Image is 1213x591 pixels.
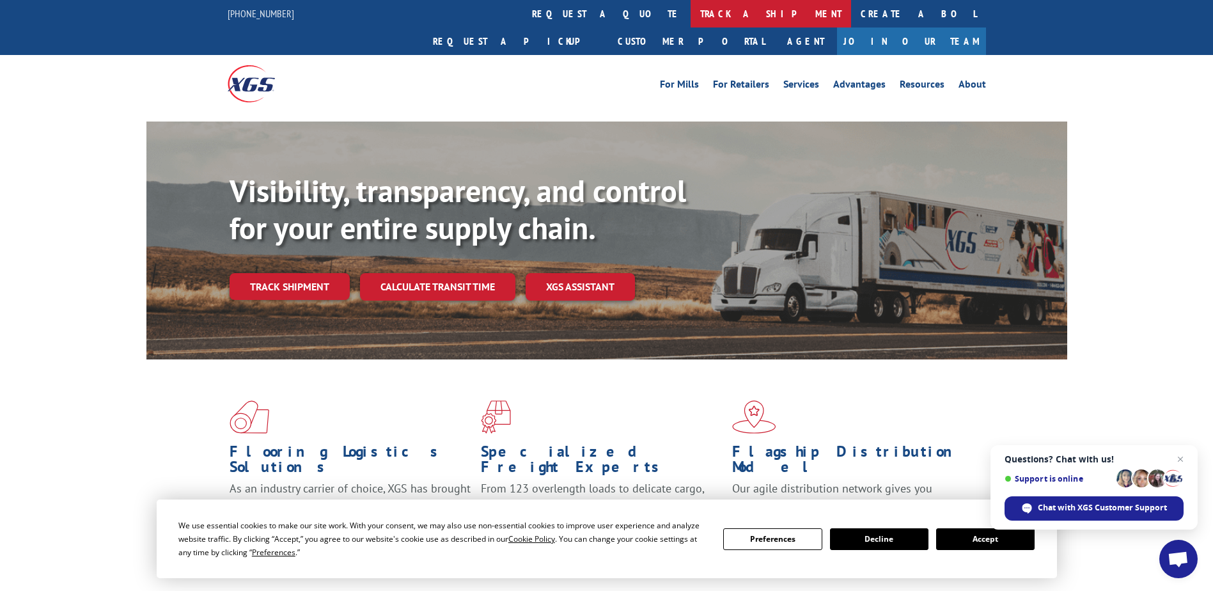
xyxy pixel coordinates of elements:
h1: Specialized Freight Experts [481,444,723,481]
span: Chat with XGS Customer Support [1005,496,1184,521]
a: Agent [774,28,837,55]
span: Preferences [252,547,295,558]
a: Calculate transit time [360,273,515,301]
button: Accept [936,528,1035,550]
a: Request a pickup [423,28,608,55]
div: We use essential cookies to make our site work. With your consent, we may also use non-essential ... [178,519,708,559]
a: Join Our Team [837,28,986,55]
img: xgs-icon-total-supply-chain-intelligence-red [230,400,269,434]
b: Visibility, transparency, and control for your entire supply chain. [230,171,686,248]
p: From 123 overlength loads to delicate cargo, our experienced staff knows the best way to move you... [481,481,723,538]
a: For Retailers [713,79,769,93]
a: Advantages [833,79,886,93]
a: About [959,79,986,93]
span: Our agile distribution network gives you nationwide inventory management on demand. [732,481,967,511]
span: Support is online [1005,474,1112,484]
h1: Flooring Logistics Solutions [230,444,471,481]
a: XGS ASSISTANT [526,273,635,301]
span: As an industry carrier of choice, XGS has brought innovation and dedication to flooring logistics... [230,481,471,526]
a: Track shipment [230,273,350,300]
a: Open chat [1159,540,1198,578]
a: [PHONE_NUMBER] [228,7,294,20]
button: Decline [830,528,928,550]
button: Preferences [723,528,822,550]
h1: Flagship Distribution Model [732,444,974,481]
a: Services [783,79,819,93]
a: For Mills [660,79,699,93]
span: Questions? Chat with us! [1005,454,1184,464]
img: xgs-icon-flagship-distribution-model-red [732,400,776,434]
div: Cookie Consent Prompt [157,500,1057,578]
a: Resources [900,79,944,93]
img: xgs-icon-focused-on-flooring-red [481,400,511,434]
a: Customer Portal [608,28,774,55]
span: Chat with XGS Customer Support [1038,502,1167,514]
span: Cookie Policy [508,533,555,544]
